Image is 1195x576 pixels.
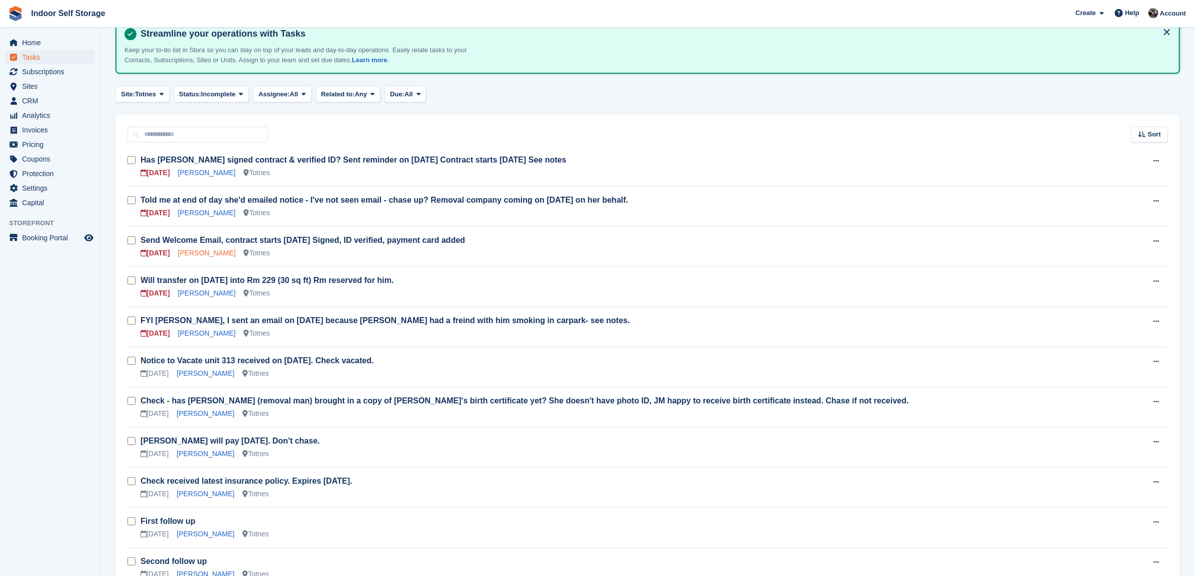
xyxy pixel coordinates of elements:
div: Totnes [242,529,269,539]
a: [PERSON_NAME] [178,329,235,337]
span: Related to: [321,89,355,99]
h4: Streamline your operations with Tasks [137,28,1171,40]
span: Site: [121,89,135,99]
div: Totnes [244,248,270,258]
a: Send Welcome Email, contract starts [DATE] Signed, ID verified, payment card added [141,236,465,244]
a: menu [5,137,95,152]
div: [DATE] [141,529,169,539]
a: Check received latest insurance policy. Expires [DATE]. [141,477,352,485]
span: Subscriptions [22,65,82,79]
a: menu [5,94,95,108]
div: Totnes [242,449,269,459]
img: Sandra Pomeroy [1148,8,1158,18]
a: [PERSON_NAME] [177,450,234,458]
a: Notice to Vacate unit 313 received on [DATE]. Check vacated. [141,356,374,365]
a: Has [PERSON_NAME] signed contract & verified ID? Sent reminder on [DATE] Contract starts [DATE] S... [141,156,566,164]
a: [PERSON_NAME] [177,369,234,377]
a: [PERSON_NAME] [178,169,235,177]
button: Status: Incomplete [174,86,249,102]
div: [DATE] [141,489,169,499]
span: Due: [390,89,405,99]
div: [DATE] [141,208,170,218]
a: menu [5,65,95,79]
span: Totnes [135,89,156,99]
span: Settings [22,181,82,195]
div: [DATE] [141,168,170,178]
a: menu [5,108,95,122]
div: [DATE] [141,288,170,299]
div: Totnes [244,288,270,299]
a: Second follow up [141,557,207,565]
a: First follow up [141,517,195,525]
a: menu [5,181,95,195]
span: Status: [179,89,201,99]
span: Help [1125,8,1139,18]
span: Booking Portal [22,231,82,245]
div: Totnes [244,168,270,178]
button: Assignee: All [253,86,312,102]
a: menu [5,231,95,245]
span: Sites [22,79,82,93]
span: Capital [22,196,82,210]
span: All [405,89,413,99]
a: Will transfer on [DATE] into Rm 229 (30 sq ft) Rm reserved for him. [141,276,394,284]
span: Tasks [22,50,82,64]
a: [PERSON_NAME] [178,249,235,257]
p: Keep your to-do list in Stora so you can stay on top of your leads and day-to-day operations. Eas... [124,45,476,65]
button: Due: All [384,86,426,102]
span: Storefront [9,218,100,228]
img: stora-icon-8386f47178a22dfd0bd8f6a31ec36ba5ce8667c1dd55bd0f319d3a0aa187defe.svg [8,6,23,21]
span: CRM [22,94,82,108]
div: Totnes [244,208,270,218]
div: [DATE] [141,368,169,379]
a: menu [5,79,95,93]
a: menu [5,152,95,166]
a: [PERSON_NAME] [177,490,234,498]
div: Totnes [244,328,270,339]
button: Related to: Any [316,86,380,102]
a: [PERSON_NAME] [177,530,234,538]
a: Learn more [352,56,387,64]
span: Sort [1148,129,1161,139]
a: menu [5,36,95,50]
a: [PERSON_NAME] [178,289,235,297]
div: Totnes [242,408,269,419]
span: All [290,89,298,99]
a: FYI [PERSON_NAME], I sent an email on [DATE] because [PERSON_NAME] had a freind with him smoking ... [141,316,630,325]
span: Create [1076,8,1096,18]
a: Check - has [PERSON_NAME] (removal man) brought in a copy of [PERSON_NAME]'s birth certificate ye... [141,396,909,405]
span: Coupons [22,152,82,166]
span: Account [1160,9,1186,19]
span: Protection [22,167,82,181]
a: [PERSON_NAME] [178,209,235,217]
div: [DATE] [141,328,170,339]
a: menu [5,167,95,181]
a: menu [5,50,95,64]
div: [DATE] [141,449,169,459]
span: Incomplete [201,89,236,99]
span: Home [22,36,82,50]
span: Pricing [22,137,82,152]
span: Analytics [22,108,82,122]
div: [DATE] [141,408,169,419]
a: [PERSON_NAME] [177,409,234,417]
div: [DATE] [141,248,170,258]
button: Site: Totnes [115,86,170,102]
a: Preview store [83,232,95,244]
a: Told me at end of day she'd emailed notice - I've not seen email - chase up? Removal company comi... [141,196,628,204]
a: Indoor Self Storage [27,5,109,22]
a: menu [5,196,95,210]
span: Any [355,89,367,99]
a: [PERSON_NAME] will pay [DATE]. Don't chase. [141,437,320,445]
span: Assignee: [258,89,290,99]
a: menu [5,123,95,137]
div: Totnes [242,368,269,379]
span: Invoices [22,123,82,137]
div: Totnes [242,489,269,499]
